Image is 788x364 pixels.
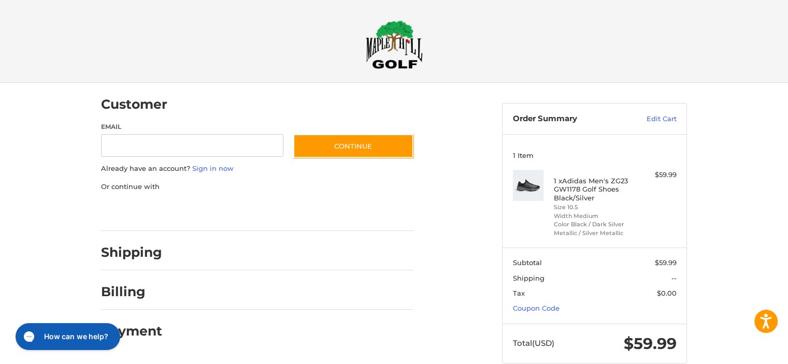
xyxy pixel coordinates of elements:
[101,164,413,174] p: Already have an account?
[293,134,413,158] button: Continue
[636,170,677,180] div: $59.99
[192,164,234,172] a: Sign in now
[554,220,633,237] li: Color Black / Dark Silver Metallic / Silver Metallic
[513,258,542,267] span: Subtotal
[10,319,123,354] iframe: Gorgias live chat messenger
[554,203,633,212] li: Size 10.5
[101,182,413,192] p: Or continue with
[366,20,423,69] img: Maple Hill Golf
[624,114,677,124] a: Edit Cart
[657,289,677,297] span: $0.00
[671,274,677,282] span: --
[185,202,263,221] iframe: PayPal-paylater
[513,114,624,124] h3: Order Summary
[554,177,633,202] h4: 1 x Adidas Men's ZG23 GW1178 Golf Shoes Black/Silver
[513,304,560,312] a: Coupon Code
[274,202,351,221] iframe: PayPal-venmo
[98,202,176,221] iframe: PayPal-paypal
[101,122,283,132] label: Email
[513,289,525,297] span: Tax
[101,284,162,300] h2: Billing
[513,151,677,159] h3: 1 Item
[655,258,677,267] span: $59.99
[101,96,167,112] h2: Customer
[101,323,162,339] h2: Payment
[101,244,162,260] h2: Shipping
[554,212,633,221] li: Width Medium
[513,274,545,282] span: Shipping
